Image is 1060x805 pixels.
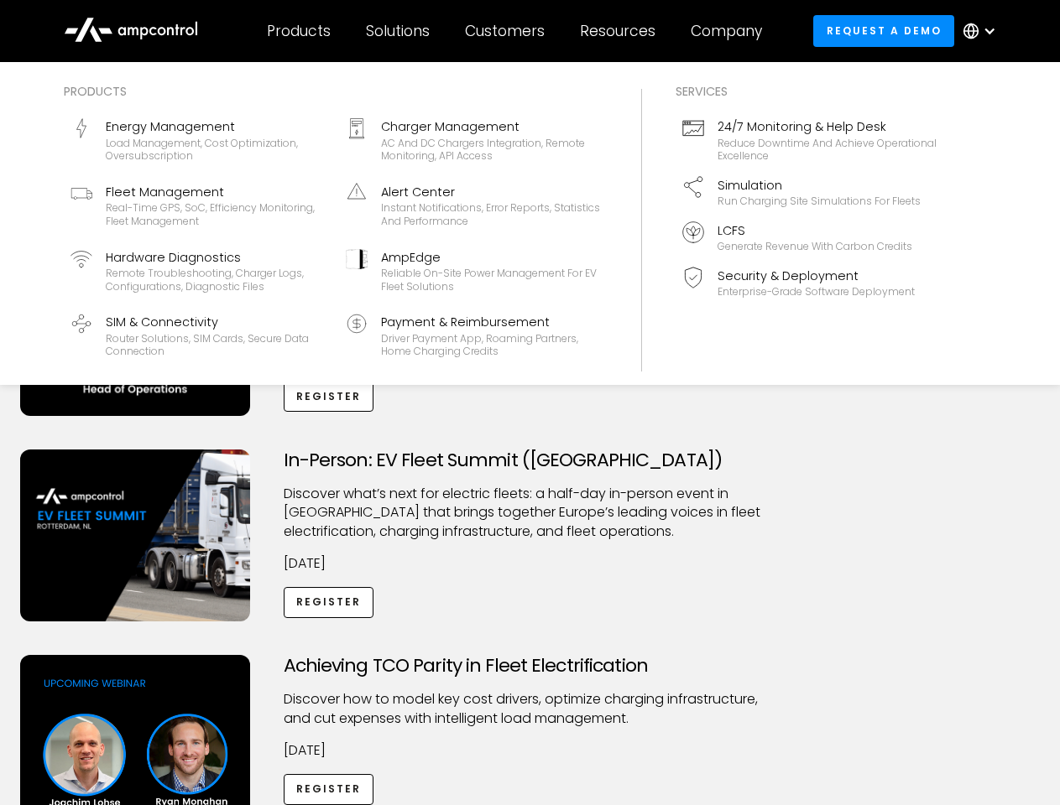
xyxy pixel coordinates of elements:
div: Company [691,22,762,40]
div: Run charging site simulations for fleets [718,195,921,208]
div: Fleet Management [106,183,326,201]
div: Simulation [718,176,921,195]
div: Products [267,22,331,40]
div: Hardware Diagnostics [106,248,326,267]
div: Generate revenue with carbon credits [718,240,912,253]
div: Real-time GPS, SoC, efficiency monitoring, fleet management [106,201,326,227]
div: Customers [465,22,545,40]
div: SIM & Connectivity [106,313,326,331]
div: Security & Deployment [718,267,915,285]
div: Reliable On-site Power Management for EV Fleet Solutions [381,267,601,293]
div: AmpEdge [381,248,601,267]
a: Energy ManagementLoad management, cost optimization, oversubscription [64,111,332,169]
div: Services [676,82,944,101]
div: Instant notifications, error reports, statistics and performance [381,201,601,227]
div: Solutions [366,22,430,40]
a: LCFSGenerate revenue with carbon credits [676,215,944,260]
p: [DATE] [284,741,777,760]
div: Charger Management [381,117,601,136]
div: Resources [580,22,655,40]
h3: Achieving TCO Parity in Fleet Electrification [284,655,777,677]
a: 24/7 Monitoring & Help DeskReduce downtime and achieve operational excellence [676,111,944,169]
a: Charger ManagementAC and DC chargers integration, remote monitoring, API access [339,111,608,169]
a: Alert CenterInstant notifications, error reports, statistics and performance [339,176,608,235]
a: SIM & ConnectivityRouter Solutions, SIM Cards, Secure Data Connection [64,306,332,365]
div: Alert Center [381,183,601,201]
h3: In-Person: EV Fleet Summit ([GEOGRAPHIC_DATA]) [284,449,777,471]
div: LCFS [718,221,912,240]
div: Payment & Reimbursement [381,313,601,331]
div: Router Solutions, SIM Cards, Secure Data Connection [106,332,326,358]
a: SimulationRun charging site simulations for fleets [676,169,944,215]
a: Request a demo [813,15,954,46]
a: Register [284,587,374,618]
a: Hardware DiagnosticsRemote troubleshooting, charger logs, configurations, diagnostic files [64,241,332,300]
a: Payment & ReimbursementDriver Payment App, Roaming Partners, Home Charging Credits [339,306,608,365]
a: Register [284,381,374,412]
div: Energy Management [106,117,326,136]
p: Discover how to model key cost drivers, optimize charging infrastructure, and cut expenses with i... [284,690,777,728]
div: Enterprise-grade software deployment [718,285,915,299]
a: AmpEdgeReliable On-site Power Management for EV Fleet Solutions [339,241,608,300]
div: Reduce downtime and achieve operational excellence [718,137,937,163]
a: Fleet ManagementReal-time GPS, SoC, efficiency monitoring, fleet management [64,176,332,235]
div: AC and DC chargers integration, remote monitoring, API access [381,137,601,163]
div: Remote troubleshooting, charger logs, configurations, diagnostic files [106,267,326,293]
div: Driver Payment App, Roaming Partners, Home Charging Credits [381,332,601,358]
div: Products [64,82,608,101]
p: [DATE] [284,554,777,573]
a: Register [284,774,374,805]
p: ​Discover what’s next for electric fleets: a half-day in-person event in [GEOGRAPHIC_DATA] that b... [284,485,777,541]
div: 24/7 Monitoring & Help Desk [718,117,937,136]
a: Security & DeploymentEnterprise-grade software deployment [676,260,944,305]
div: Load management, cost optimization, oversubscription [106,137,326,163]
